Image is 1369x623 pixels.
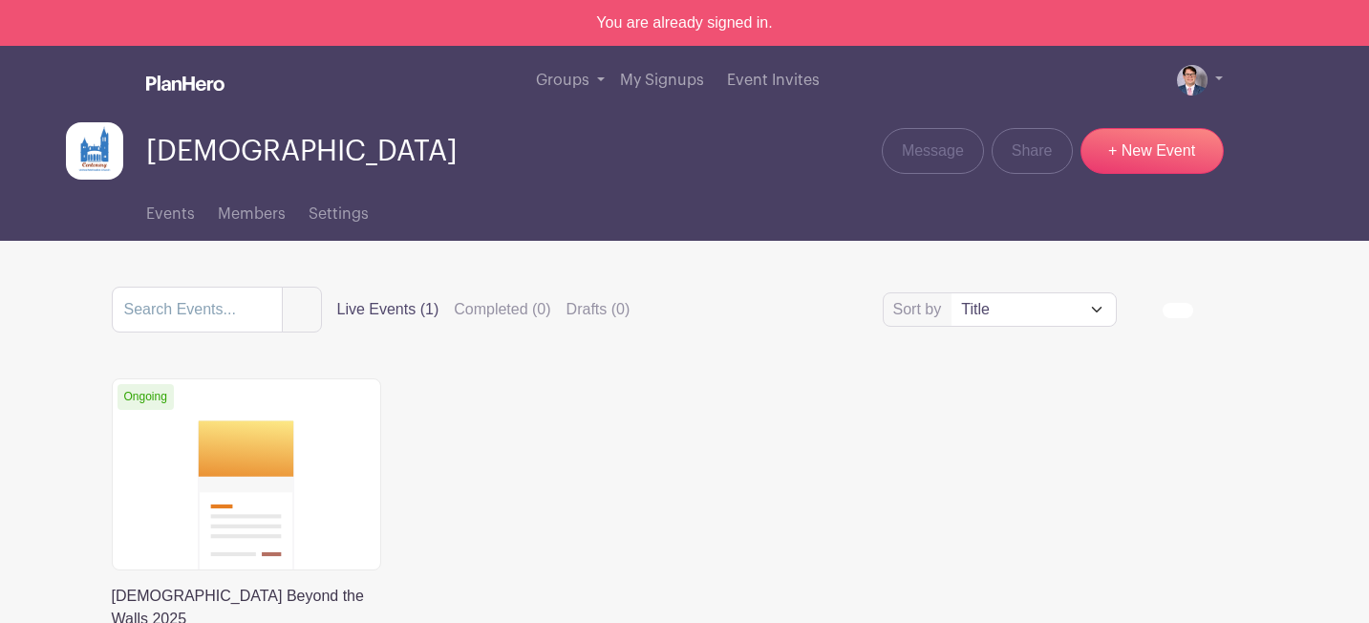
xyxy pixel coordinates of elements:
[218,180,286,241] a: Members
[66,122,123,180] img: CUMC%20DRAFT%20LOGO.png
[992,128,1073,174] a: Share
[893,298,948,321] label: Sort by
[1012,140,1053,162] span: Share
[337,298,631,321] div: filters
[309,180,369,241] a: Settings
[1177,65,1208,96] img: T.%20Moore%20Headshot%202024.jpg
[902,140,964,162] span: Message
[719,46,827,115] a: Event Invites
[337,298,439,321] label: Live Events (1)
[112,287,283,333] input: Search Events...
[454,298,550,321] label: Completed (0)
[309,206,369,222] span: Settings
[1080,128,1224,174] a: + New Event
[528,46,613,115] a: Groups
[146,206,195,222] span: Events
[536,73,589,88] span: Groups
[882,128,984,174] a: Message
[612,46,712,115] a: My Signups
[146,75,225,91] img: logo_white-6c42ec7e38ccf1d336a20a19083b03d10ae64f83f12c07503d8b9e83406b4c7d.svg
[218,206,286,222] span: Members
[1163,303,1258,318] div: order and view
[146,136,458,167] span: [DEMOGRAPHIC_DATA]
[727,73,820,88] span: Event Invites
[567,298,631,321] label: Drafts (0)
[620,73,704,88] span: My Signups
[146,180,195,241] a: Events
